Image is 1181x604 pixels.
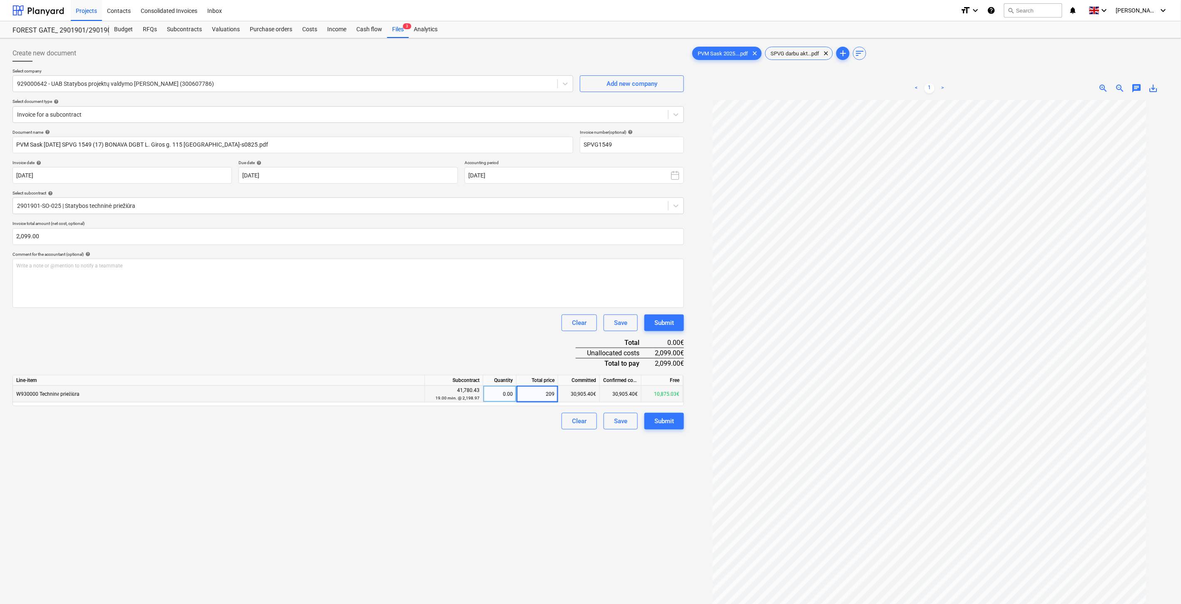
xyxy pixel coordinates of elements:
[641,386,683,402] div: 10,875.03€
[855,48,865,58] span: sort
[911,83,921,93] a: Previous page
[600,375,641,386] div: Confirmed costs
[580,137,684,153] input: Invoice number
[653,348,684,358] div: 2,099.00€
[604,314,638,331] button: Save
[403,23,411,29] span: 3
[576,358,653,368] div: Total to pay
[961,5,971,15] i: format_size
[925,83,935,93] a: Page 1 is your current page
[644,314,684,331] button: Submit
[12,190,684,196] div: Select subcontract
[626,130,633,135] span: help
[207,21,245,38] a: Valuations
[1004,3,1062,17] button: Search
[1115,83,1125,93] span: zoom_out
[576,348,653,358] div: Unallocated costs
[351,21,387,38] a: Cash flow
[109,21,138,38] a: Budget
[239,160,458,165] div: Due date
[465,167,684,184] button: [DATE]
[12,167,232,184] input: Invoice date not specified
[322,21,351,38] a: Income
[654,416,674,427] div: Submit
[12,48,76,58] span: Create new document
[52,99,59,104] span: help
[750,48,760,58] span: clear
[12,130,573,135] div: Document name
[12,160,232,165] div: Invoice date
[428,387,480,402] div: 41,780.43
[43,130,50,135] span: help
[16,391,80,397] span: W930000 Techninė priežiūra
[572,317,587,328] div: Clear
[562,314,597,331] button: Clear
[487,386,513,402] div: 0.00
[12,252,684,257] div: Comment for the accountant (optional)
[255,160,261,165] span: help
[12,26,99,35] div: FOREST GATE_ 2901901/2901902/2901903
[1132,83,1142,93] span: chat
[614,416,627,427] div: Save
[1008,7,1014,14] span: search
[821,48,831,58] span: clear
[517,375,558,386] div: Total price
[245,21,297,38] a: Purchase orders
[12,68,573,75] p: Select company
[239,167,458,184] input: Due date not specified
[765,47,833,60] div: SPVG darbu akt...pdf
[138,21,162,38] a: RFQs
[558,375,600,386] div: Committed
[644,413,684,429] button: Submit
[971,5,981,15] i: keyboard_arrow_down
[12,228,684,245] input: Invoice total amount (net cost, optional)
[938,83,948,93] a: Next page
[580,75,684,92] button: Add new company
[572,416,587,427] div: Clear
[604,413,638,429] button: Save
[1159,5,1169,15] i: keyboard_arrow_down
[654,317,674,328] div: Submit
[641,375,683,386] div: Free
[693,50,753,57] span: PVM Sask 2025....pdf
[1069,5,1077,15] i: notifications
[436,396,480,400] small: 19.00 mėn. @ 2,198.97
[838,48,848,58] span: add
[297,21,322,38] a: Costs
[692,47,762,60] div: PVM Sask 2025....pdf
[46,191,53,196] span: help
[13,375,425,386] div: Line-item
[580,130,684,135] div: Invoice number (optional)
[653,358,684,368] div: 2,099.00€
[987,5,996,15] i: Knowledge base
[84,252,90,257] span: help
[162,21,207,38] a: Subcontracts
[607,78,657,89] div: Add new company
[12,221,684,228] p: Invoice total amount (net cost, optional)
[1099,83,1109,93] span: zoom_in
[653,338,684,348] div: 0.00€
[576,338,653,348] div: Total
[614,317,627,328] div: Save
[1099,5,1109,15] i: keyboard_arrow_down
[35,160,41,165] span: help
[465,160,684,167] p: Accounting period
[409,21,443,38] a: Analytics
[558,386,600,402] div: 30,905.40€
[12,99,684,104] div: Select document type
[562,413,597,429] button: Clear
[387,21,409,38] div: Files
[1149,83,1159,93] span: save_alt
[1139,564,1181,604] iframe: Chat Widget
[1116,7,1158,14] span: [PERSON_NAME]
